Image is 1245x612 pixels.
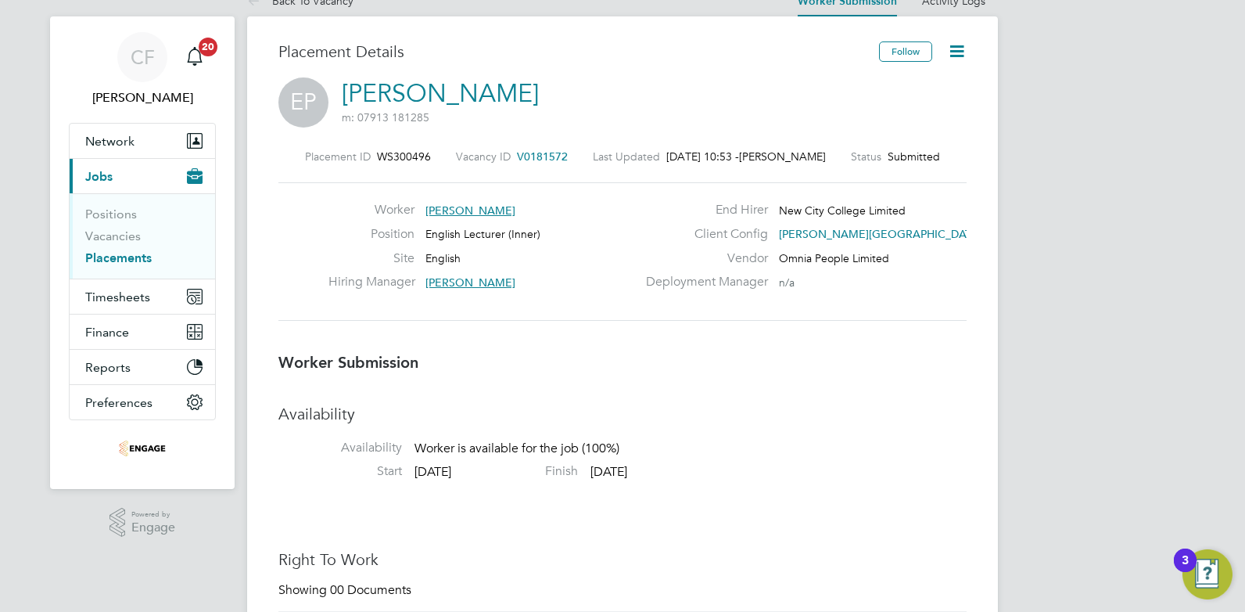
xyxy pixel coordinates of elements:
b: Worker Submission [278,353,418,372]
label: Hiring Manager [328,274,414,290]
span: Cam Fisher [69,88,216,107]
a: 20 [179,32,210,82]
label: Client Config [637,226,768,243]
button: Preferences [70,385,215,419]
a: Placements [85,250,152,265]
span: n/a [779,275,795,290]
span: Engage [131,521,175,535]
span: Network [85,134,135,149]
span: [DATE] 10:53 - [666,149,739,164]
label: Worker [328,202,414,218]
span: [DATE] [414,464,451,480]
label: Deployment Manager [637,274,768,290]
a: CF[PERSON_NAME] [69,32,216,107]
span: 20 [199,38,217,56]
div: Showing [278,582,414,599]
label: Finish [454,463,578,480]
button: Reports [70,350,215,384]
label: Vacancy ID [456,149,511,164]
img: omniapeople-logo-retina.png [119,436,166,461]
label: Placement ID [305,149,371,164]
a: Vacancies [85,229,141,243]
nav: Main navigation [50,16,235,489]
span: V0181572 [517,149,568,164]
span: English [425,251,461,265]
a: Positions [85,207,137,221]
label: Availability [278,440,402,456]
button: Finance [70,315,215,349]
h3: Placement Details [278,41,867,62]
span: English Lecturer (Inner) [425,227,540,241]
span: New City College Limited [779,203,906,218]
a: Go to home page [69,436,216,461]
span: Timesheets [85,290,150,304]
span: Submitted [888,149,940,164]
span: Jobs [85,169,113,184]
div: Jobs [70,193,215,279]
span: Powered by [131,508,175,521]
button: Jobs [70,159,215,193]
label: Site [328,250,414,267]
span: EP [278,77,328,128]
label: End Hirer [637,202,768,218]
span: m: 07913 181285 [342,110,429,124]
label: Position [328,226,414,243]
button: Follow [879,41,932,62]
span: [PERSON_NAME] [739,149,826,164]
span: Finance [85,325,129,340]
span: Preferences [85,395,152,410]
span: Worker is available for the job (100%) [414,441,619,457]
label: Start [278,463,402,480]
label: Status [851,149,881,164]
span: [DATE] [590,464,627,480]
span: [PERSON_NAME][GEOGRAPHIC_DATA] [779,227,981,241]
a: [PERSON_NAME] [342,78,539,109]
span: Omnia People Limited [779,251,889,265]
a: Powered byEngage [109,508,176,538]
label: Last Updated [593,149,660,164]
span: [PERSON_NAME] [425,275,515,290]
h3: Availability [278,404,967,424]
button: Timesheets [70,279,215,314]
div: 3 [1182,560,1189,581]
label: Vendor [637,250,768,267]
span: [PERSON_NAME] [425,203,515,218]
span: CF [131,47,155,67]
span: Reports [85,360,131,375]
h3: Right To Work [278,549,967,570]
button: Network [70,124,215,158]
span: WS300496 [377,149,431,164]
button: Open Resource Center, 3 new notifications [1182,549,1232,599]
span: 00 Documents [330,582,411,598]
